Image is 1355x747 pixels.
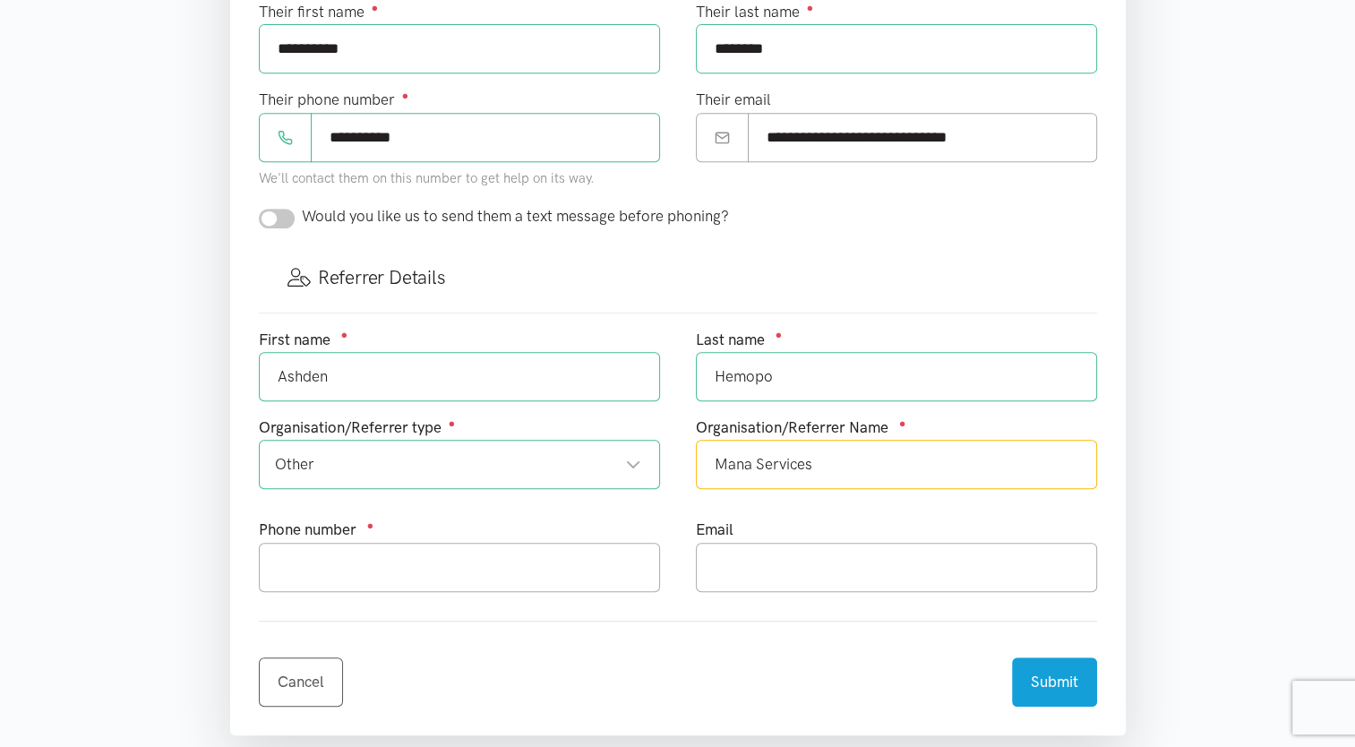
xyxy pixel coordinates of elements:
[287,264,1068,290] h3: Referrer Details
[367,519,374,532] sup: ●
[748,113,1097,162] input: Email
[696,416,888,440] label: Organisation/Referrer Name
[372,1,379,14] sup: ●
[341,328,348,341] sup: ●
[259,328,330,352] label: First name
[696,88,771,112] label: Their email
[402,89,409,102] sup: ●
[311,113,660,162] input: Phone number
[259,88,409,112] label: Their phone number
[275,452,641,477] div: Other
[259,518,356,542] label: Phone number
[696,518,733,542] label: Email
[259,657,343,707] a: Cancel
[696,328,765,352] label: Last name
[302,207,729,225] span: Would you like us to send them a text message before phoning?
[807,1,814,14] sup: ●
[259,170,595,186] small: We'll contact them on this number to get help on its way.
[776,328,783,341] sup: ●
[449,416,456,430] sup: ●
[899,416,906,430] sup: ●
[259,416,660,440] div: Organisation/Referrer type
[1012,657,1097,707] button: Submit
